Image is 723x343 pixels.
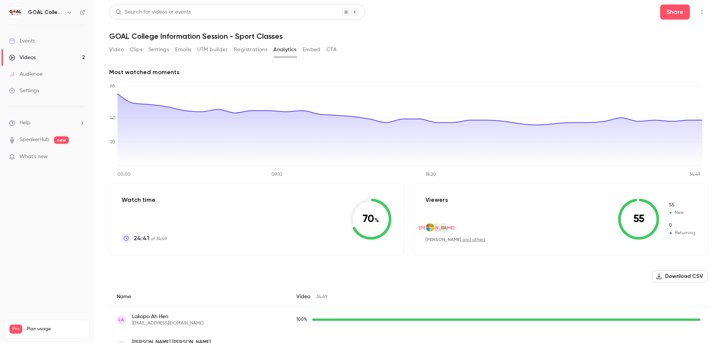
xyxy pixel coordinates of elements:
span: LA [119,316,124,323]
tspan: 20 [110,140,115,145]
span: Help [20,119,31,127]
button: UTM builder [197,44,228,56]
h1: GOAL College Information Session - Sport Classes [109,32,708,41]
div: Settings [9,87,39,95]
div: jahhen_8@hotmail.com [109,307,708,333]
button: Registrations [234,44,267,56]
p: Viewers [426,195,448,204]
a: and others [462,238,486,242]
span: Returning [668,230,696,236]
tspan: 18:20 [426,172,436,177]
tspan: 09:10 [272,172,282,177]
button: Settings [148,44,169,56]
span: [EMAIL_ADDRESS][DOMAIN_NAME] [132,320,203,326]
span: New [668,209,696,216]
span: Plan usage [27,326,85,332]
button: Share [660,5,690,20]
span: Pro [9,325,22,334]
span: New [668,202,696,209]
tspan: 00:00 [117,172,131,177]
h6: GOAL College [28,9,63,16]
img: outlook.com [426,223,434,232]
span: 34:49 [316,295,327,299]
img: GOAL College [9,6,21,18]
button: Analytics [273,44,297,56]
span: Lakopo Ah Hen [132,313,203,320]
h2: Most watched moments [109,68,180,77]
div: Name [109,287,289,307]
button: Embed [303,44,320,56]
span: [PERSON_NAME] [426,237,461,242]
p: Watch time [122,195,167,204]
p: of 34:49 [134,234,167,243]
a: SpeakerHub [20,136,49,144]
div: Search for videos or events [116,8,191,16]
span: new [54,136,69,144]
div: Audience [9,70,43,78]
span: 100 % [296,317,307,322]
div: Videos [9,54,36,61]
div: Video [289,287,708,307]
tspan: 34:49 [689,172,700,177]
iframe: Noticeable Trigger [76,154,85,160]
tspan: 40 [110,116,116,120]
button: Clips [130,44,142,56]
button: Video [109,44,124,56]
span: Replay watch time [296,316,308,323]
tspan: 66 [110,84,115,88]
div: , [426,236,486,243]
button: Download CSV [653,270,708,282]
li: help-dropdown-opener [9,119,85,127]
span: Returning [668,222,696,229]
span: What's new [20,153,48,161]
button: CTA [326,44,337,56]
span: [PERSON_NAME] [419,224,455,231]
button: Top Bar Actions [696,6,708,18]
span: 24:41 [134,234,149,243]
button: Emails [175,44,191,56]
div: Events [9,37,35,45]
